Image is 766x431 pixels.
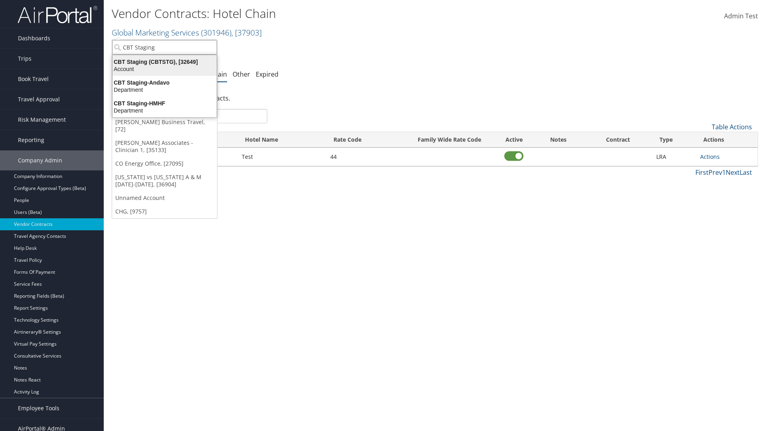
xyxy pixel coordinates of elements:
[722,168,726,177] a: 1
[740,168,752,177] a: Last
[18,110,66,130] span: Risk Management
[724,12,758,20] span: Admin Test
[403,132,495,148] th: Family Wide Rate Code: activate to sort column ascending
[108,79,221,86] div: CBT Staging-Andavo
[108,86,221,93] div: Department
[696,132,758,148] th: Actions
[18,130,44,150] span: Reporting
[700,153,720,160] a: Actions
[112,87,758,109] div: There are contracts.
[112,136,217,157] a: [PERSON_NAME] Associates - Clinician 1, [35133]
[652,132,697,148] th: Type: activate to sort column ascending
[326,148,404,166] td: 44
[108,100,221,107] div: CBT Staging-HMHF
[18,5,97,24] img: airportal-logo.png
[712,123,752,131] a: Table Actions
[256,70,278,79] a: Expired
[726,168,740,177] a: Next
[112,191,217,205] a: Unnamed Account
[238,148,326,166] td: Test
[112,157,217,170] a: CO Energy Office, [27095]
[112,170,217,191] a: [US_STATE] vs [US_STATE] A & M [DATE]-[DATE], [36904]
[231,27,262,38] span: , [ 37903 ]
[652,148,697,166] td: LRA
[533,132,584,148] th: Notes: activate to sort column ascending
[112,27,262,38] a: Global Marketing Services
[18,28,50,48] span: Dashboards
[112,115,217,136] a: [PERSON_NAME] Business Travel, [72]
[112,40,217,55] input: Search Accounts
[18,69,49,89] span: Book Travel
[724,4,758,29] a: Admin Test
[233,70,250,79] a: Other
[326,132,404,148] th: Rate Code: activate to sort column ascending
[201,27,231,38] span: ( 301946 )
[18,89,60,109] span: Travel Approval
[695,168,709,177] a: First
[108,107,221,114] div: Department
[112,5,543,22] h1: Vendor Contracts: Hotel Chain
[112,205,217,218] a: CHG, [9757]
[108,65,221,73] div: Account
[108,58,221,65] div: CBT Staging (CBTSTG), [32649]
[18,150,62,170] span: Company Admin
[709,168,722,177] a: Prev
[18,398,59,418] span: Employee Tools
[238,132,326,148] th: Hotel Name: activate to sort column ascending
[584,132,652,148] th: Contract: activate to sort column ascending
[496,132,533,148] th: Active: activate to sort column ascending
[18,49,32,69] span: Trips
